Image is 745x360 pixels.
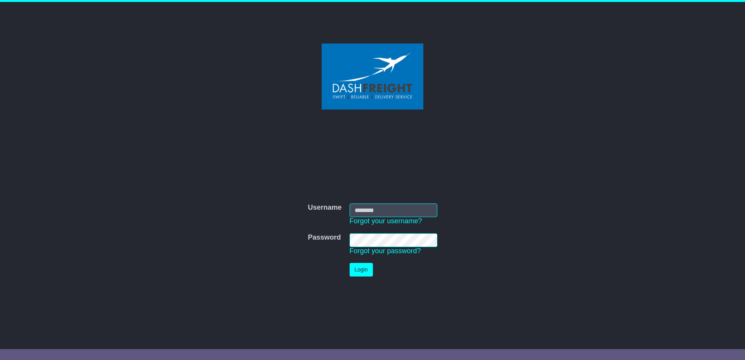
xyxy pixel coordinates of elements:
img: Dash Freight [322,43,423,110]
a: Forgot your password? [350,247,421,255]
label: Password [308,233,341,242]
button: Login [350,263,373,277]
label: Username [308,203,341,212]
a: Forgot your username? [350,217,422,225]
